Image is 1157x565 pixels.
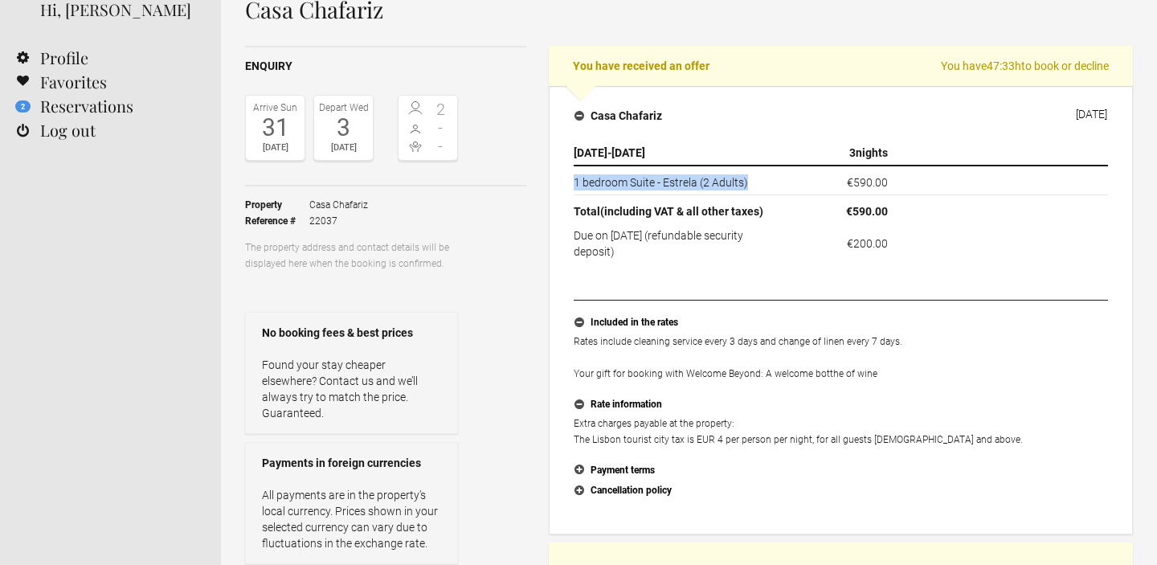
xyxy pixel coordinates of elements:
[574,481,1108,502] button: Cancellation policy
[574,146,607,159] span: [DATE]
[847,237,888,250] flynt-currency: €200.00
[250,140,300,156] div: [DATE]
[250,116,300,140] div: 31
[309,197,368,213] span: Casa Chafariz
[262,455,441,471] strong: Payments in foreign currencies
[245,197,309,213] strong: Property
[549,46,1133,86] h2: You have received an offer
[574,313,1108,334] button: Included in the rates
[262,357,441,421] p: Found your stay cheaper elsewhere? Contact us and we’ll always try to match the price. Guaranteed.
[562,99,1120,133] button: Casa Chafariz [DATE]
[250,100,300,116] div: Arrive Sun
[574,461,1108,481] button: Payment terms
[987,59,1021,72] flynt-countdown: 47:33h
[574,334,1108,382] p: Rates include cleaning service every 3 days and change of linen every 7 days. Your gift for booki...
[15,100,31,113] flynt-notification-badge: 2
[574,166,787,195] td: 1 bedroom Suite - Estrela (2 Adults)
[611,146,645,159] span: [DATE]
[574,416,1108,448] p: Extra charges payable at the property: The Lisbon tourist city tax is EUR 4 per person per night,...
[846,205,888,218] flynt-currency: €590.00
[245,213,309,229] strong: Reference #
[262,487,441,551] p: All payments are in the property’s local currency. Prices shown in your selected currency can var...
[1076,108,1107,121] div: [DATE]
[574,141,787,166] th: -
[318,116,369,140] div: 3
[428,120,454,136] span: -
[574,195,787,224] th: Total
[309,213,368,229] span: 22037
[787,141,894,166] th: nights
[574,395,1108,416] button: Rate information
[245,58,526,75] h2: Enquiry
[574,108,662,124] h4: Casa Chafariz
[245,240,458,272] p: The property address and contact details will be displayed here when the booking is confirmed.
[600,205,763,218] span: (including VAT & all other taxes)
[428,101,454,117] span: 2
[428,138,454,154] span: -
[847,176,888,189] flynt-currency: €590.00
[318,140,369,156] div: [DATE]
[318,100,369,116] div: Depart Wed
[849,146,856,159] span: 3
[574,223,787,260] td: Due on [DATE] (refundable security deposit)
[262,325,441,341] strong: No booking fees & best prices
[941,58,1109,74] span: You have to book or decline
